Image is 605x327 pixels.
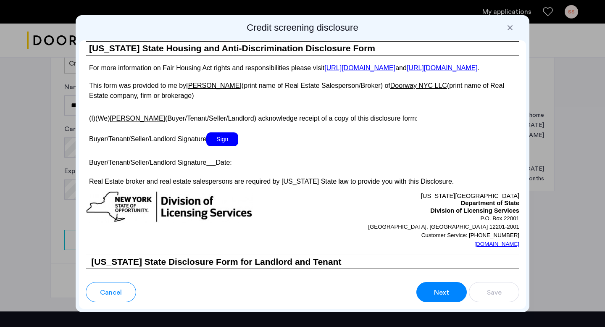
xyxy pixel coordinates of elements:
span: Save [487,287,502,298]
span: Cancel [100,287,122,298]
button: button [416,282,467,302]
h4: THIS IS NOT A CONTRACT [86,269,519,285]
img: new-york-logo.png [86,191,253,223]
p: Real Estate broker and real estate salespersons are required by [US_STATE] State law to provide y... [86,177,519,187]
p: Buyer/Tenant/Seller/Landlord Signature Date: [86,155,519,167]
a: [URL][DOMAIN_NAME] [407,64,478,71]
h2: Credit screening disclosure [79,22,526,34]
p: P.O. Box 22001 [302,214,519,223]
span: Buyer/Tenant/Seller/Landlord Signature [89,135,206,142]
a: [DOMAIN_NAME] [474,240,519,248]
p: (I)(We) (Buyer/Tenant/Seller/Landlord) acknowledge receipt of a copy of this disclosure form: [86,110,519,124]
p: Department of State [302,200,519,207]
a: [URL][DOMAIN_NAME] [324,64,395,71]
p: [GEOGRAPHIC_DATA], [GEOGRAPHIC_DATA] 12201-2001 [302,223,519,231]
u: [PERSON_NAME] [186,82,242,89]
p: Division of Licensing Services [302,207,519,215]
span: Next [434,287,449,298]
h3: [US_STATE] State Disclosure Form for Landlord and Tenant [86,255,519,269]
p: [US_STATE][GEOGRAPHIC_DATA] [302,191,519,200]
button: button [469,282,519,302]
button: button [86,282,136,302]
u: [PERSON_NAME] [110,115,165,122]
p: For more information on Fair Housing Act rights and responsibilities please visit and . [86,64,519,71]
span: Sign [206,132,238,146]
u: Doorway NYC LLC [390,82,447,89]
p: Customer Service: [PHONE_NUMBER] [302,231,519,240]
p: This form was provided to me by (print name of Real Estate Salesperson/Broker) of (print name of ... [86,81,519,101]
h1: [US_STATE] State Housing and Anti-Discrimination Disclosure Form [86,42,519,55]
